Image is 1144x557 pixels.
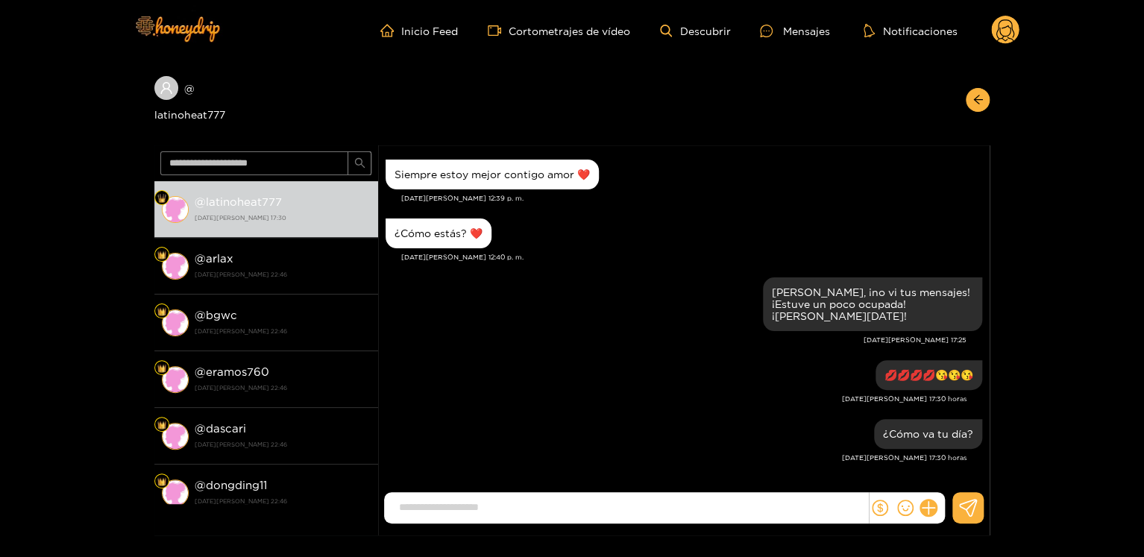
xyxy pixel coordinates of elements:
img: conversación [162,309,189,336]
font: Cortometrajes de vídeo [509,25,630,37]
font: eramos760 [206,365,269,378]
font: @bgwc [195,309,237,321]
button: Notificaciones [859,23,961,38]
font: @ [195,365,206,378]
button: buscar [348,151,371,175]
font: Descubrir [679,25,730,37]
img: conversación [162,253,189,280]
font: [DATE][PERSON_NAME] 12:39 p. m. [401,195,524,202]
span: buscar [354,157,365,170]
font: [DATE][PERSON_NAME] 17:30 horas [842,395,967,403]
a: Inicio Feed [380,24,458,37]
img: conversación [162,479,189,506]
font: [DATE][PERSON_NAME] 22:46 [195,441,287,447]
font: [DATE][PERSON_NAME] 22:46 [195,328,287,334]
a: Cortometrajes de vídeo [488,24,630,37]
font: @ [195,195,206,208]
img: Nivel de ventilador [157,364,166,373]
button: dólar [869,497,891,519]
font: [DATE][PERSON_NAME] 22:46 [195,271,287,277]
font: ¿Cómo estás? ❤️ [395,227,483,239]
font: Siempre estoy mejor contigo amor ❤️ [395,169,590,180]
img: conversación [162,196,189,223]
font: dongding11 [206,479,267,491]
div: @latinoheat777 [154,76,378,123]
font: [DATE][PERSON_NAME] 17:30 horas [842,454,967,462]
font: latinoheat777 [206,195,282,208]
font: Mensajes [782,25,829,37]
img: Nivel de ventilador [157,194,166,203]
div: 24 de agosto, 17:30 horas [874,419,982,449]
span: flecha izquierda [972,94,984,107]
a: Descubrir [660,25,730,37]
font: 💋💋💋💋😘😘😘 [884,369,973,380]
font: [DATE][PERSON_NAME] 22:46 [195,385,287,391]
font: @dascari [195,422,246,435]
span: cámara de vídeo [488,24,509,37]
font: ¿Cómo va tu día? [883,428,973,439]
img: Nivel de ventilador [157,251,166,259]
font: [DATE][PERSON_NAME] 12:40 p. m. [401,254,524,261]
span: hogar [380,24,401,37]
img: Nivel de ventilador [157,307,166,316]
font: [DATE][PERSON_NAME] 17:25 [864,336,967,344]
font: @ [195,479,206,491]
font: Notificaciones [882,25,957,37]
img: conversación [162,423,189,450]
div: 24 de agosto, 17:25 [763,277,982,331]
font: [DATE][PERSON_NAME] 22:46 [195,498,287,504]
font: latinoheat777 [154,109,225,120]
img: Nivel de ventilador [157,421,166,429]
span: usuario [160,81,173,95]
button: flecha izquierda [966,88,990,112]
font: [DATE][PERSON_NAME] 17:30 [195,215,286,221]
div: 24 de agosto, 17:30 horas [876,360,982,390]
img: conversación [162,366,189,393]
div: 24 de agosto, 12:39 p. m. [386,160,599,189]
span: dólar [872,500,888,516]
div: 24 de agosto, 12:40 p. m. [386,218,491,248]
font: @arlax [195,252,233,265]
font: Inicio Feed [401,25,458,37]
img: Nivel de ventilador [157,477,166,486]
font: [PERSON_NAME], ¡no vi tus mensajes! ¡Estuve un poco ocupada! ¡[PERSON_NAME][DATE]! [772,286,970,321]
font: @ [184,83,195,94]
span: sonrisa [897,500,914,516]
